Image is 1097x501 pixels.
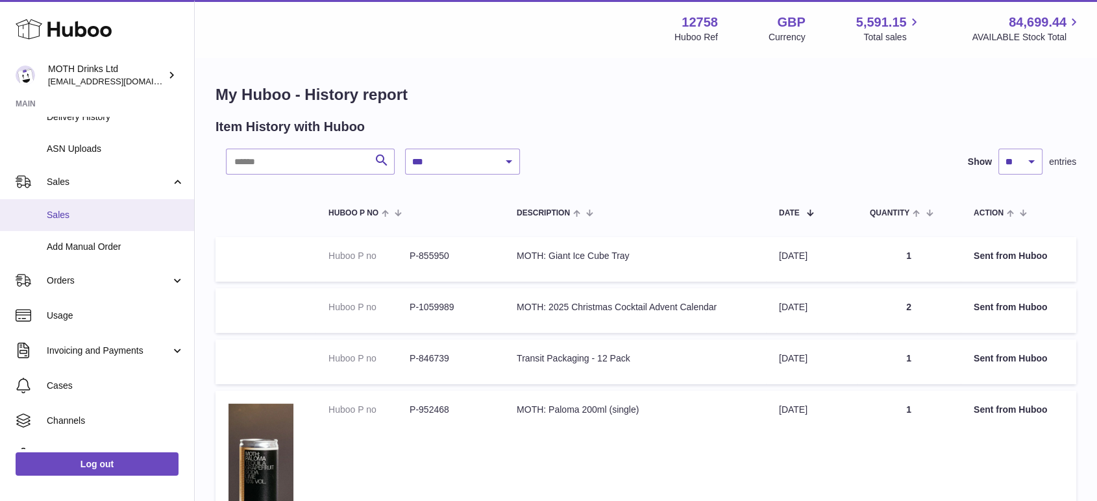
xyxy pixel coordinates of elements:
[47,345,171,357] span: Invoicing and Payments
[856,14,922,43] a: 5,591.15 Total sales
[47,241,184,253] span: Add Manual Order
[328,404,410,416] dt: Huboo P no
[674,31,718,43] div: Huboo Ref
[769,31,806,43] div: Currency
[216,84,1076,105] h1: My Huboo - History report
[856,14,907,31] span: 5,591.15
[777,14,805,31] strong: GBP
[328,209,378,217] span: Huboo P no
[779,209,800,217] span: Date
[974,302,1048,312] strong: Sent from Huboo
[410,352,491,365] dd: P-846739
[47,143,184,155] span: ASN Uploads
[870,209,909,217] span: Quantity
[48,63,165,88] div: MOTH Drinks Ltd
[517,209,570,217] span: Description
[504,339,766,384] td: Transit Packaging - 12 Pack
[328,250,410,262] dt: Huboo P no
[410,301,491,313] dd: P-1059989
[328,352,410,365] dt: Huboo P no
[857,237,961,282] td: 1
[857,339,961,384] td: 1
[410,250,491,262] dd: P-855950
[328,301,410,313] dt: Huboo P no
[47,111,184,123] span: Delivery History
[47,209,184,221] span: Sales
[16,66,35,85] img: internalAdmin-12758@internal.huboo.com
[972,14,1081,43] a: 84,699.44 AVAILABLE Stock Total
[16,452,179,476] a: Log out
[47,176,171,188] span: Sales
[968,156,992,168] label: Show
[974,404,1048,415] strong: Sent from Huboo
[1049,156,1076,168] span: entries
[216,118,365,136] h2: Item History with Huboo
[47,380,184,392] span: Cases
[766,288,857,333] td: [DATE]
[410,404,491,416] dd: P-952468
[974,353,1048,363] strong: Sent from Huboo
[974,250,1048,261] strong: Sent from Huboo
[504,288,766,333] td: MOTH: 2025 Christmas Cocktail Advent Calendar
[766,237,857,282] td: [DATE]
[857,288,961,333] td: 2
[974,209,1004,217] span: Action
[682,14,718,31] strong: 12758
[972,31,1081,43] span: AVAILABLE Stock Total
[1009,14,1066,31] span: 84,699.44
[766,339,857,384] td: [DATE]
[504,237,766,282] td: MOTH: Giant Ice Cube Tray
[47,415,184,427] span: Channels
[863,31,921,43] span: Total sales
[47,275,171,287] span: Orders
[48,76,191,86] span: [EMAIL_ADDRESS][DOMAIN_NAME]
[47,310,184,322] span: Usage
